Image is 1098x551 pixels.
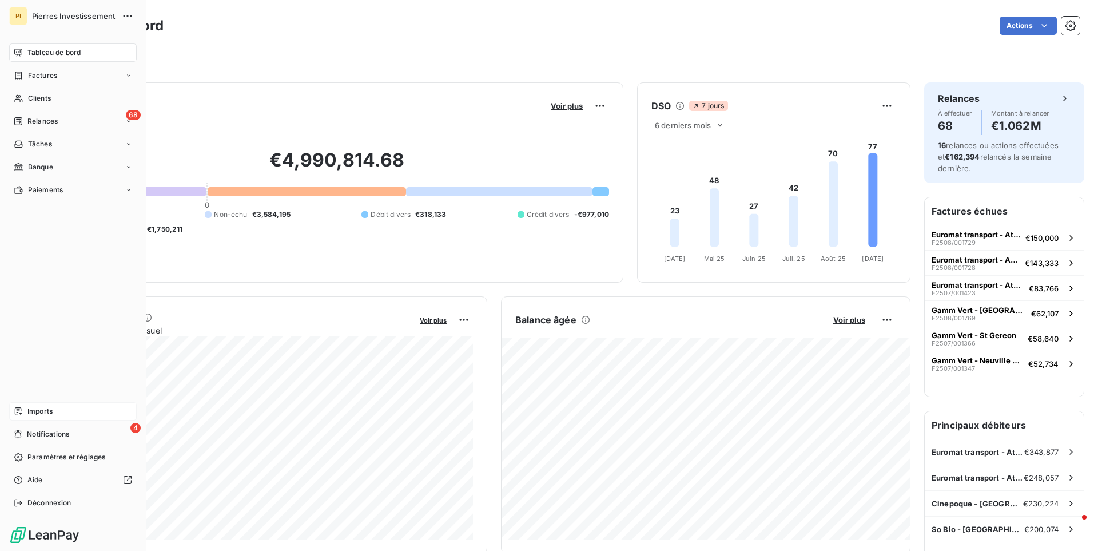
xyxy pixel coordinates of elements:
span: -€977,010 [574,209,609,220]
span: €3,584,195 [252,209,291,220]
button: Euromat transport - Athis Mons (BaiF2507/001423€83,766 [925,275,1084,300]
span: Tâches [28,139,52,149]
span: Aide [27,475,43,485]
iframe: Intercom live chat [1059,512,1087,540]
span: 0 [205,200,209,209]
span: Voir plus [833,315,865,324]
span: Euromat transport - Athis Mons (Bai [932,280,1024,290]
span: Déconnexion [27,498,71,508]
h4: €1.062M [991,117,1049,135]
span: F2508/001728 [932,264,976,271]
span: Clients [28,93,51,104]
button: Gamm Vert - Neuville de [GEOGRAPHIC_DATA]F2507/001347€52,734 [925,351,1084,376]
h2: €4,990,814.68 [65,149,609,183]
button: Euromat transport - Athis Mons (BaiF2508/001729€150,000 [925,225,1084,250]
tspan: Août 25 [821,255,846,263]
span: Euromat transport - Athis Mons (Bai [932,473,1024,482]
span: 4 [130,423,141,433]
span: €162,394 [945,152,980,161]
span: Factures [28,70,57,81]
span: Montant à relancer [991,110,1049,117]
button: Euromat transport - Athis Mons (BaiF2508/001728€143,333 [925,250,1084,275]
tspan: Juil. 25 [782,255,805,263]
span: Gamm Vert - [GEOGRAPHIC_DATA] [932,306,1027,315]
span: 7 jours [689,101,727,111]
a: Aide [9,471,137,489]
h6: Principaux débiteurs [925,411,1084,439]
span: €248,057 [1024,473,1059,482]
span: €62,107 [1031,309,1059,318]
span: Voir plus [551,101,583,110]
span: Cinepoque - [GEOGRAPHIC_DATA] (75006) [932,499,1023,508]
span: Voir plus [420,316,447,324]
h6: Relances [938,92,980,105]
button: Voir plus [416,315,450,325]
span: Pierres Investissement [32,11,115,21]
h6: Factures échues [925,197,1084,225]
span: Gamm Vert - Neuville de [GEOGRAPHIC_DATA] [932,356,1024,365]
span: Tableau de bord [27,47,81,58]
h4: 68 [938,117,972,135]
span: F2508/001729 [932,239,976,246]
span: relances ou actions effectuées et relancés la semaine dernière. [938,141,1059,173]
span: 6 derniers mois [655,121,711,130]
span: €343,877 [1024,447,1059,457]
tspan: Juin 25 [742,255,766,263]
span: €318,133 [415,209,446,220]
button: Voir plus [547,101,586,111]
span: Gamm Vert - St Gereon [932,331,1016,340]
span: F2507/001347 [932,365,975,372]
span: 68 [126,110,141,120]
button: Gamm Vert - St GereonF2507/001366€58,640 [925,326,1084,351]
span: À effectuer [938,110,972,117]
img: Logo LeanPay [9,526,80,544]
tspan: Mai 25 [704,255,725,263]
span: Chiffre d'affaires mensuel [65,324,412,336]
span: €83,766 [1029,284,1059,293]
span: €143,333 [1025,259,1059,268]
span: Euromat transport - Athis Mons (Bai [932,255,1020,264]
span: €230,224 [1023,499,1059,508]
span: Imports [27,406,53,417]
span: Crédit divers [527,209,570,220]
tspan: [DATE] [664,255,686,263]
span: Relances [27,116,58,126]
span: Non-échu [214,209,247,220]
span: Paiements [28,185,63,195]
h6: Balance âgée [515,313,576,327]
span: F2508/001769 [932,315,976,322]
div: PI [9,7,27,25]
span: €200,074 [1024,525,1059,534]
h6: DSO [651,99,671,113]
span: Euromat transport - Athis Mons (Bai [932,447,1024,457]
span: F2507/001366 [932,340,976,347]
span: F2507/001423 [932,290,976,296]
span: €58,640 [1028,334,1059,343]
span: €150,000 [1025,233,1059,243]
span: 16 [938,141,946,150]
span: Paramètres et réglages [27,452,105,462]
span: Débit divers [371,209,411,220]
button: Voir plus [830,315,869,325]
tspan: [DATE] [862,255,884,263]
button: Gamm Vert - [GEOGRAPHIC_DATA]F2508/001769€62,107 [925,300,1084,326]
button: Actions [1000,17,1057,35]
span: Euromat transport - Athis Mons (Bai [932,230,1021,239]
span: Notifications [27,429,69,439]
span: Banque [28,162,53,172]
span: -€1,750,211 [144,224,183,235]
span: €52,734 [1028,359,1059,368]
span: So Bio - [GEOGRAPHIC_DATA] [932,525,1024,534]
